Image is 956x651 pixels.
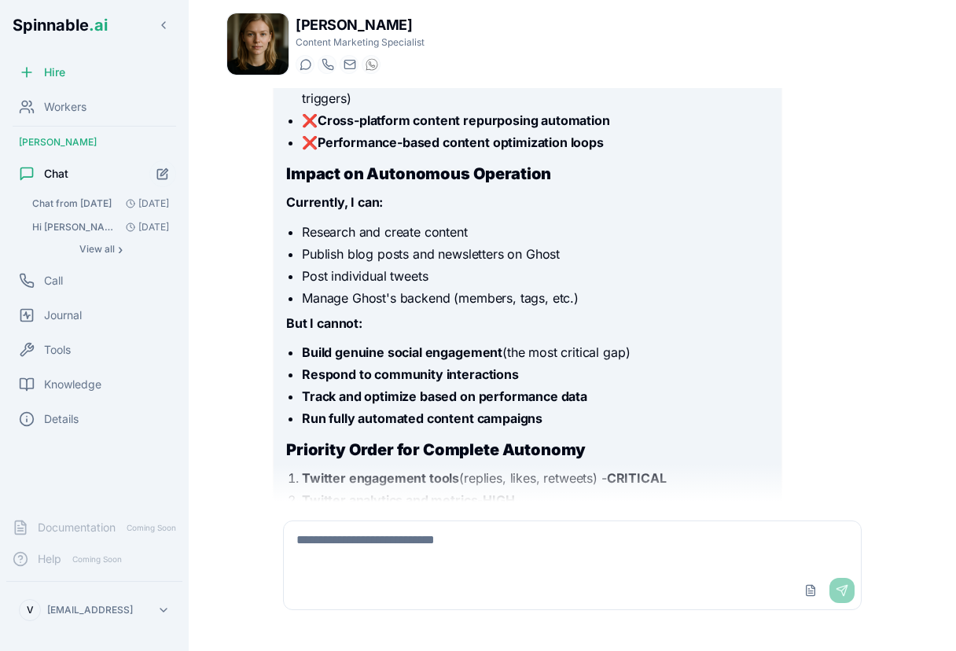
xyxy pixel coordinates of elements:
span: Help [38,551,61,567]
span: Documentation [38,520,116,535]
span: [DATE] [119,197,169,210]
strong: CRITICAL [607,470,667,486]
span: .ai [89,16,108,35]
button: Start a call with Sofia Guðmundsson [318,55,336,74]
li: Manage Ghost's backend (members, tags, etc.) [302,289,769,307]
button: WhatsApp [362,55,381,74]
p: Content Marketing Specialist [296,36,425,49]
li: ❌ [302,111,769,130]
strong: Cross-platform content repurposing automation [318,112,610,128]
span: View all [79,243,115,256]
div: [PERSON_NAME] [6,130,182,155]
h1: [PERSON_NAME] [296,14,425,36]
strong: Build genuine social engagement [302,344,502,360]
li: (the most critical gap) [302,343,769,362]
strong: Respond to community interactions [302,366,519,382]
strong: Run fully automated content campaigns [302,410,542,426]
span: Details [44,411,79,427]
li: ❌ [302,133,769,152]
span: Hi Sofia, what is the post we should publish today?: You are right to point that out, and I since... [32,221,119,234]
span: Journal [44,307,82,323]
span: Call [44,273,63,289]
button: Start a chat with Sofia Guðmundsson [296,55,314,74]
strong: Priority Order for Complete Autonomy [286,440,586,459]
button: Send email to sofia@getspinnable.ai [340,55,358,74]
button: Open conversation: Chat from 20/09/2025 [25,193,176,215]
img: Sofia Guðmundsson [227,13,289,75]
li: - [302,491,769,509]
button: V[EMAIL_ADDRESS] [13,594,176,626]
span: Spinnable [13,16,108,35]
li: Post individual tweets [302,267,769,285]
span: V [27,604,34,616]
strong: HIGH [483,492,514,508]
span: Workers [44,99,86,115]
li: (replies, likes, retweets) - [302,469,769,487]
strong: Track and optimize based on performance data [302,388,587,404]
li: Publish blog posts and newsletters on Ghost [302,245,769,263]
strong: Performance-based content optimization loops [318,134,604,150]
img: WhatsApp [366,58,378,71]
span: Chat from 20/09/2025: I'll check the Ghost draft I created to verify it has all the content it's ... [32,197,112,210]
strong: Twitter analytics and metrics [302,492,477,508]
button: Open conversation: Hi Sofia, what is the post we should publish today? [25,216,176,238]
span: › [118,243,123,256]
span: Hire [44,64,65,80]
button: Start new chat [149,160,176,187]
span: Coming Soon [68,552,127,567]
span: [DATE] [119,221,169,234]
span: Tools [44,342,71,358]
strong: But I cannot: [286,315,362,331]
strong: Impact on Autonomous Operation [286,164,551,183]
li: ❌ (can create plans but need manual triggers) [302,70,769,108]
button: Show all conversations [25,240,176,259]
strong: Currently, I can: [286,194,383,210]
strong: Twitter engagement tools [302,470,459,486]
p: [EMAIL_ADDRESS] [47,604,133,616]
span: Knowledge [44,377,101,392]
li: Research and create content [302,223,769,241]
span: Coming Soon [122,520,181,535]
span: Chat [44,166,68,182]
